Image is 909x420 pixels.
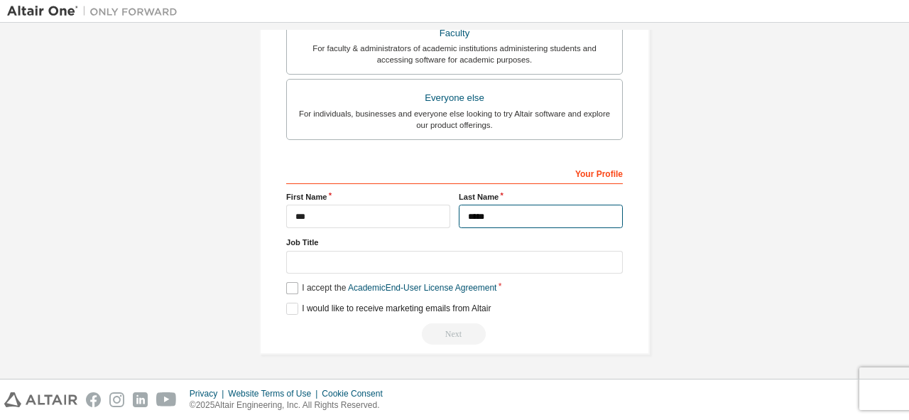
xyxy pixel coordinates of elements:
[7,4,185,18] img: Altair One
[133,392,148,407] img: linkedin.svg
[286,323,623,345] div: Read and acccept EULA to continue
[295,88,614,108] div: Everyone else
[4,392,77,407] img: altair_logo.svg
[109,392,124,407] img: instagram.svg
[459,191,623,203] label: Last Name
[156,392,177,407] img: youtube.svg
[190,388,228,399] div: Privacy
[286,191,450,203] label: First Name
[295,23,614,43] div: Faculty
[286,303,491,315] label: I would like to receive marketing emails from Altair
[286,237,623,248] label: Job Title
[295,108,614,131] div: For individuals, businesses and everyone else looking to try Altair software and explore our prod...
[86,392,101,407] img: facebook.svg
[228,388,322,399] div: Website Terms of Use
[286,282,496,294] label: I accept the
[322,388,391,399] div: Cookie Consent
[295,43,614,65] div: For faculty & administrators of academic institutions administering students and accessing softwa...
[286,161,623,184] div: Your Profile
[190,399,391,411] p: © 2025 Altair Engineering, Inc. All Rights Reserved.
[348,283,496,293] a: Academic End-User License Agreement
